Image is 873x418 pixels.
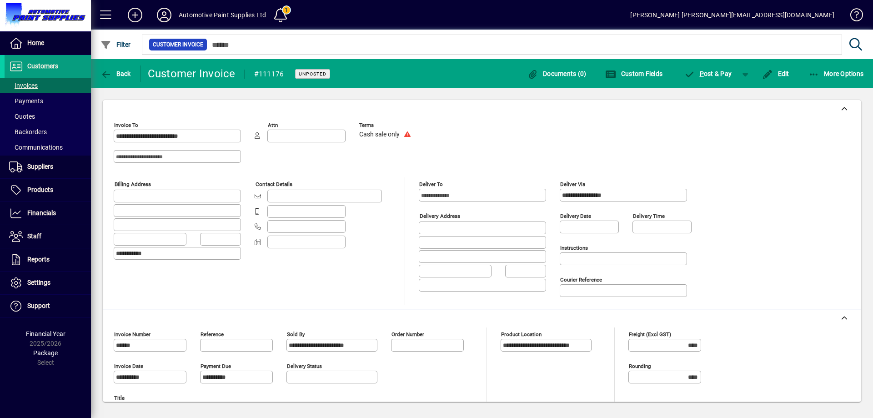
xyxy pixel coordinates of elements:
a: Financials [5,202,91,225]
span: Package [33,349,58,357]
mat-label: Order number [391,331,424,337]
mat-label: Invoice number [114,331,151,337]
mat-label: Delivery date [560,213,591,219]
a: Knowledge Base [843,2,862,31]
button: Documents (0) [525,65,589,82]
div: #111176 [254,67,284,81]
span: Quotes [9,113,35,120]
div: Automotive Paint Supplies Ltd [179,8,266,22]
mat-label: Sold by [287,331,305,337]
span: Home [27,39,44,46]
mat-label: Rounding [629,363,651,369]
a: Settings [5,272,91,294]
mat-label: Payment due [201,363,231,369]
a: Invoices [5,78,91,93]
span: Settings [27,279,50,286]
span: Customers [27,62,58,70]
a: Products [5,179,91,201]
span: Products [27,186,53,193]
span: Cash sale only [359,131,400,138]
mat-label: Attn [268,122,278,128]
button: Edit [760,65,792,82]
span: P [700,70,704,77]
span: Backorders [9,128,47,136]
span: ost & Pay [684,70,732,77]
mat-label: Reference [201,331,224,337]
a: Staff [5,225,91,248]
mat-label: Deliver To [419,181,443,187]
a: Support [5,295,91,317]
span: Custom Fields [605,70,662,77]
span: More Options [808,70,864,77]
span: Financials [27,209,56,217]
button: Back [98,65,133,82]
mat-label: Invoice date [114,363,143,369]
a: Suppliers [5,156,91,178]
span: Invoices [9,82,38,89]
span: Documents (0) [527,70,587,77]
button: Custom Fields [603,65,665,82]
button: Filter [98,36,133,53]
span: Suppliers [27,163,53,170]
a: Payments [5,93,91,109]
a: Backorders [5,124,91,140]
span: Support [27,302,50,309]
span: Financial Year [26,330,65,337]
a: Home [5,32,91,55]
span: Back [100,70,131,77]
span: Filter [100,41,131,48]
div: [PERSON_NAME] [PERSON_NAME][EMAIL_ADDRESS][DOMAIN_NAME] [630,8,834,22]
a: Quotes [5,109,91,124]
span: Terms [359,122,414,128]
a: Communications [5,140,91,155]
div: Customer Invoice [148,66,236,81]
span: Communications [9,144,63,151]
span: Unposted [299,71,326,77]
mat-label: Instructions [560,245,588,251]
mat-label: Invoice To [114,122,138,128]
mat-label: Product location [501,331,542,337]
span: Reports [27,256,50,263]
span: Customer Invoice [153,40,203,49]
span: Edit [762,70,789,77]
mat-label: Freight (excl GST) [629,331,671,337]
span: Payments [9,97,43,105]
app-page-header-button: Back [91,65,141,82]
button: More Options [806,65,866,82]
mat-label: Delivery time [633,213,665,219]
button: Profile [150,7,179,23]
button: Post & Pay [679,65,736,82]
a: Reports [5,248,91,271]
mat-label: Deliver via [560,181,585,187]
mat-label: Courier Reference [560,277,602,283]
span: Staff [27,232,41,240]
mat-label: Delivery status [287,363,322,369]
mat-label: Title [114,395,125,401]
button: Add [120,7,150,23]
